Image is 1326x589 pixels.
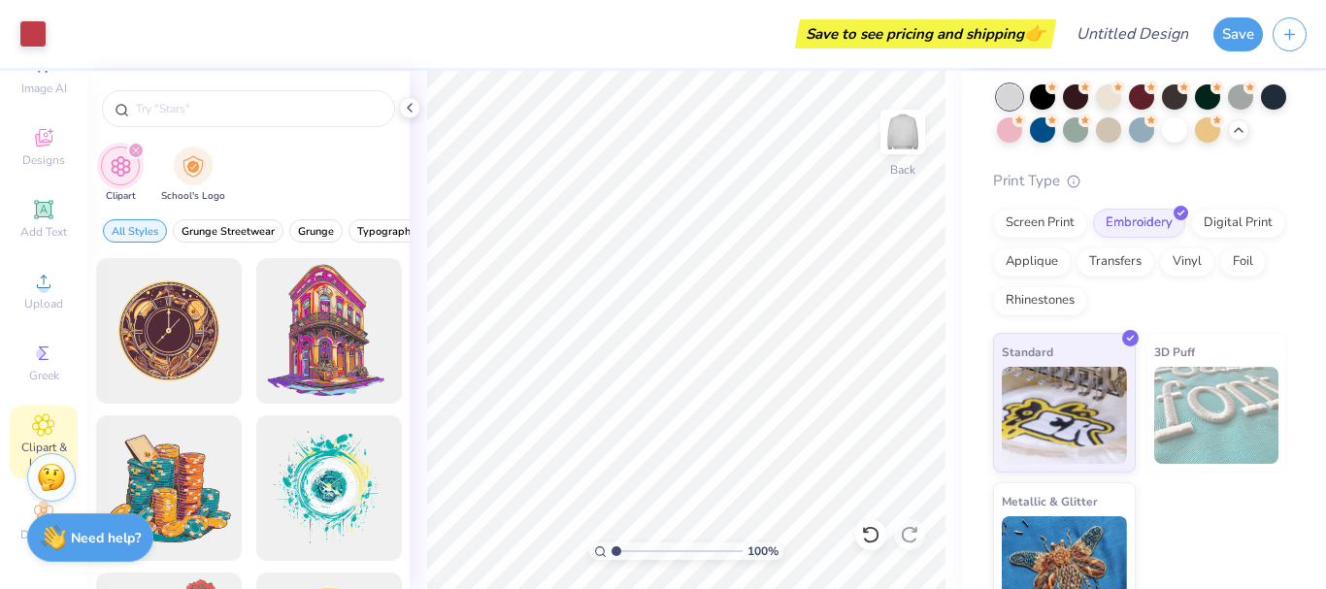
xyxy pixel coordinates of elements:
button: filter button [289,219,343,243]
div: Digital Print [1191,209,1285,238]
button: filter button [173,219,283,243]
span: Greek [29,368,59,383]
button: filter button [103,219,167,243]
span: Typography [357,224,416,239]
div: Embroidery [1093,209,1185,238]
div: filter for Clipart [101,147,140,204]
span: 100 % [747,542,779,560]
div: Print Type [993,170,1287,192]
input: Untitled Design [1061,15,1204,53]
img: School's Logo Image [182,155,204,178]
span: Add Text [20,224,67,240]
div: Rhinestones [993,286,1087,315]
span: All Styles [112,224,158,239]
div: Applique [993,247,1071,277]
div: Save to see pricing and shipping [800,19,1051,49]
span: Standard [1002,342,1053,362]
button: filter button [348,219,425,243]
div: Screen Print [993,209,1087,238]
div: Foil [1220,247,1266,277]
span: Decorate [20,527,67,542]
span: Metallic & Glitter [1002,491,1098,511]
img: Clipart Image [110,155,132,178]
button: filter button [101,147,140,204]
span: Upload [24,296,63,311]
button: filter button [161,147,225,204]
img: Standard [1002,367,1127,464]
div: Vinyl [1160,247,1214,277]
div: Back [890,161,915,179]
span: Grunge [298,224,334,239]
div: filter for School's Logo [161,147,225,204]
span: 3D Puff [1154,342,1195,362]
img: 3D Puff [1154,367,1279,464]
span: Grunge Streetwear [182,224,275,239]
span: Clipart [106,189,136,204]
img: Back [883,113,922,151]
span: Designs [22,152,65,168]
button: Save [1213,17,1263,51]
span: Clipart & logos [10,440,78,471]
span: Image AI [21,81,67,96]
input: Try "Stars" [134,99,382,118]
span: School's Logo [161,189,225,204]
div: Transfers [1077,247,1154,277]
span: 👉 [1024,21,1045,45]
strong: Need help? [71,529,141,547]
